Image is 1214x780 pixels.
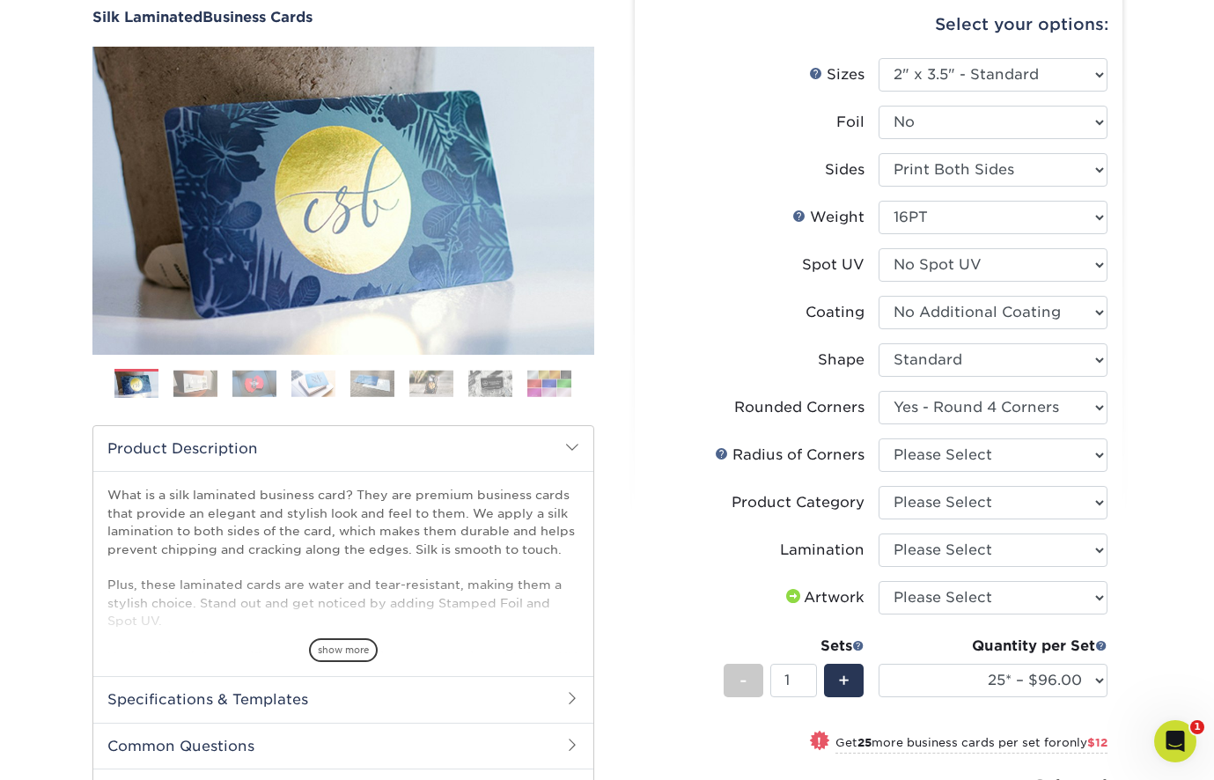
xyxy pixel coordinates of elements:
div: Foil [836,112,865,133]
span: - [739,667,747,694]
div: Sets [724,636,865,657]
h1: Business Cards [92,9,594,26]
span: 1 [1190,720,1204,734]
span: show more [309,638,378,662]
div: Quantity per Set [879,636,1107,657]
div: Artwork [783,587,865,608]
div: Sides [825,159,865,180]
div: Sizes [809,64,865,85]
small: Get more business cards per set for [835,736,1107,754]
iframe: Intercom live chat [1154,720,1196,762]
div: Lamination [780,540,865,561]
span: ! [817,732,821,751]
img: Business Cards 08 [527,370,571,397]
img: Business Cards 07 [468,370,512,397]
p: What is a silk laminated business card? They are premium business cards that provide an elegant a... [107,486,579,773]
span: $12 [1087,736,1107,749]
div: Shape [818,350,865,371]
span: only [1062,736,1107,749]
h2: Common Questions [93,723,593,769]
img: Business Cards 05 [350,370,394,397]
div: Radius of Corners [715,445,865,466]
strong: 25 [857,736,872,749]
span: Silk Laminated [92,9,202,26]
span: + [838,667,850,694]
h2: Specifications & Templates [93,676,593,722]
img: Business Cards 01 [114,363,158,407]
img: Business Cards 04 [291,370,335,397]
div: Product Category [732,492,865,513]
h2: Product Description [93,426,593,471]
div: Rounded Corners [734,397,865,418]
div: Weight [792,207,865,228]
img: Business Cards 03 [232,370,276,397]
img: Business Cards 02 [173,370,217,397]
img: Business Cards 06 [409,370,453,397]
div: Coating [806,302,865,323]
a: Silk LaminatedBusiness Cards [92,9,594,26]
div: Spot UV [802,254,865,276]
